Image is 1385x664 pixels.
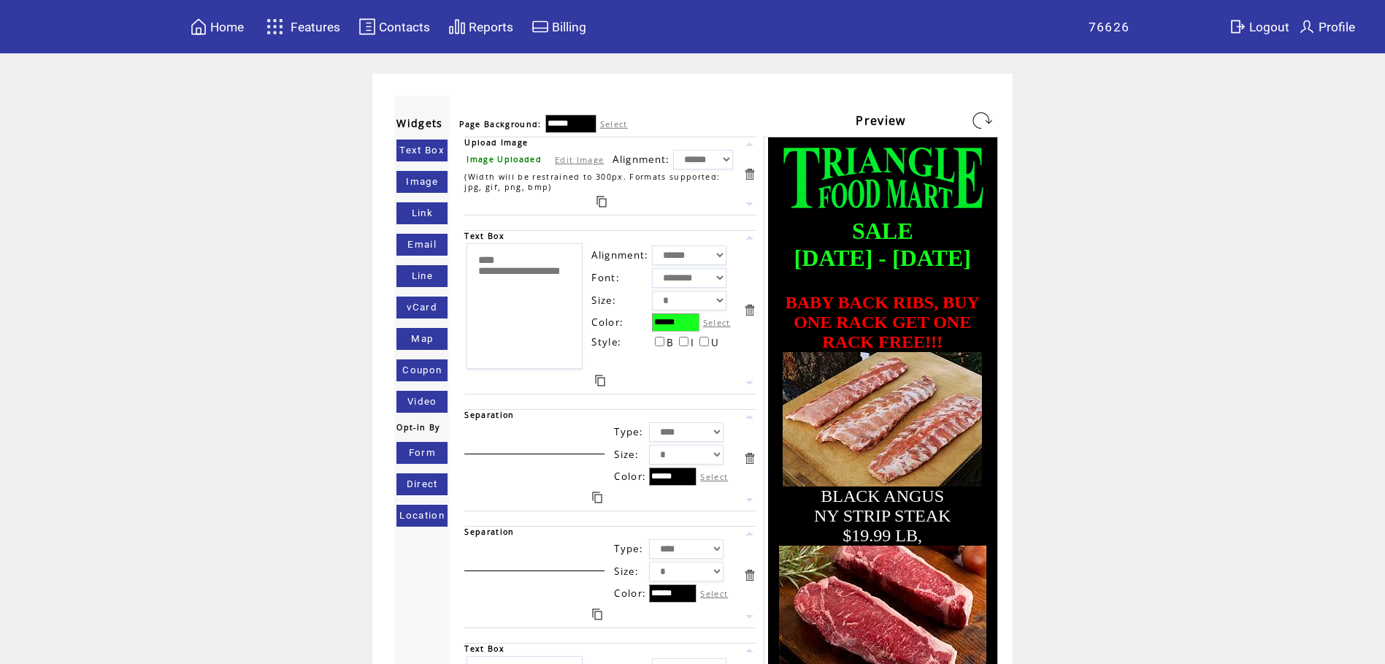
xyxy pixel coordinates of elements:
a: Duplicate this item [596,196,607,207]
span: Size: [614,565,639,578]
span: Preview [856,112,905,129]
span: Opt-in By [396,422,440,432]
a: Duplicate this item [592,492,602,503]
a: Duplicate this item [595,375,605,386]
a: Home [188,15,246,38]
span: Separation [464,410,514,420]
a: Email [396,234,448,256]
a: Direct [396,473,448,495]
a: Move this item up [743,644,756,657]
img: exit.svg [1229,18,1246,36]
span: U [711,336,719,349]
span: Features [291,20,340,34]
a: Contacts [356,15,432,38]
font: BLACK ANGUS NY STRIP STEAK $19.99 LB, [814,486,951,545]
a: Reports [446,15,515,38]
a: Move this item down [743,197,756,211]
a: Profile [1296,15,1357,38]
img: chart.svg [448,18,466,36]
span: Size: [591,294,616,307]
span: Color: [614,470,646,483]
span: Alignment: [591,248,648,262]
a: Line [396,265,448,287]
img: images [773,139,992,218]
span: Text Box [464,231,504,241]
img: home.svg [190,18,207,36]
span: I [691,336,694,349]
a: Move this item down [743,610,756,624]
a: Move this item down [743,493,756,507]
span: Color: [614,587,646,600]
span: Type: [614,425,643,438]
a: Map [396,328,448,350]
a: Billing [529,15,588,38]
a: vCard [396,297,448,318]
span: Font: [591,271,620,284]
span: Upload Image [464,137,528,148]
a: Location [396,505,448,527]
a: Link [396,202,448,224]
span: Home [210,20,244,34]
a: Logout [1227,15,1296,38]
span: Profile [1319,20,1355,34]
span: Logout [1249,20,1289,34]
a: Move this item up [743,527,756,541]
span: Alignment: [613,153,670,166]
a: Delete this item [743,451,756,465]
img: images [783,352,982,486]
font: SALE [DATE] - [DATE] [794,218,971,271]
a: Duplicate this item [592,608,602,620]
img: contacts.svg [358,18,376,36]
span: Reports [469,20,513,34]
span: Page Background: [459,119,541,129]
span: Image Uploaded [467,154,542,164]
a: Move this item up [743,137,756,151]
span: Widgets [396,116,442,130]
a: Delete this item [743,303,756,317]
span: Billing [552,20,586,34]
span: (Width will be restrained to 300px. Formats supported: jpg, gif, png, bmp) [464,172,720,192]
a: Move this item up [743,410,756,424]
a: Delete this item [743,167,756,181]
a: Delete this item [743,568,756,582]
span: Type: [614,542,643,555]
span: B [667,336,674,349]
img: profile.svg [1298,18,1316,36]
label: Select [703,317,731,328]
a: Features [260,12,342,41]
span: 76626 [1089,20,1130,34]
a: Edit Image [555,154,604,165]
a: Form [396,442,448,464]
label: Select [700,471,728,482]
a: Coupon [396,359,448,381]
label: Select [700,588,728,599]
a: Video [396,391,448,413]
a: Move this item down [743,376,756,390]
span: Size: [614,448,639,461]
font: BABY BACK RIBS, BUY ONE RACK GET ONE RACK FREE!!! [786,293,980,351]
span: Separation [464,527,514,537]
span: Style: [591,335,621,348]
a: Image [396,171,448,193]
label: Select [600,118,628,129]
span: Text Box [464,644,504,654]
span: Color: [591,316,624,329]
span: Contacts [379,20,430,34]
a: Move this item up [743,231,756,245]
img: features.svg [262,15,288,39]
img: creidtcard.svg [532,18,549,36]
a: Text Box [396,140,448,161]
